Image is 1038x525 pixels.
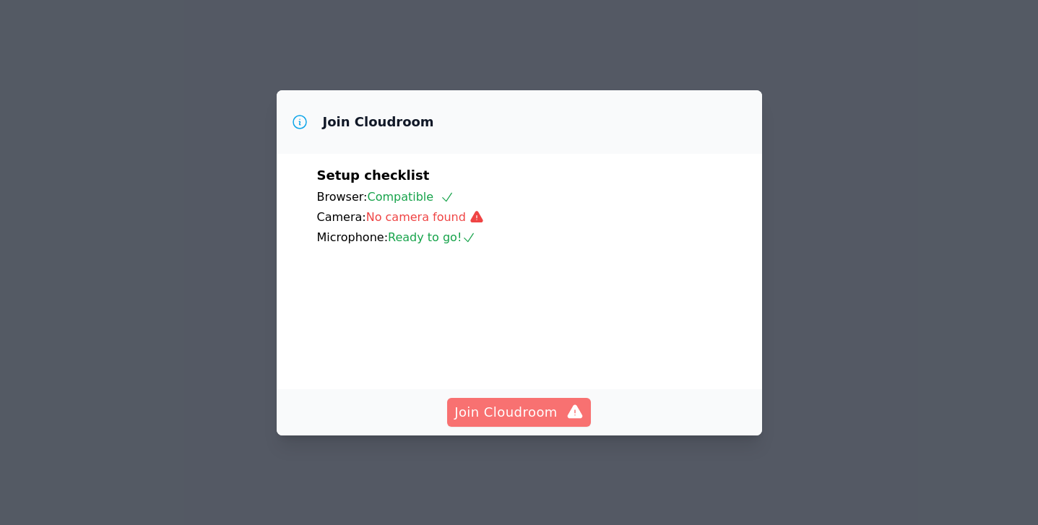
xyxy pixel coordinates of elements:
span: Setup checklist [317,168,430,183]
span: Ready to go! [388,230,476,244]
span: Compatible [367,190,454,204]
span: Camera: [317,210,366,224]
button: Join Cloudroom [447,398,591,427]
h3: Join Cloudroom [323,113,434,131]
span: Browser: [317,190,368,204]
span: Join Cloudroom [454,402,584,422]
span: Microphone: [317,230,389,244]
span: No camera found [366,210,496,224]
